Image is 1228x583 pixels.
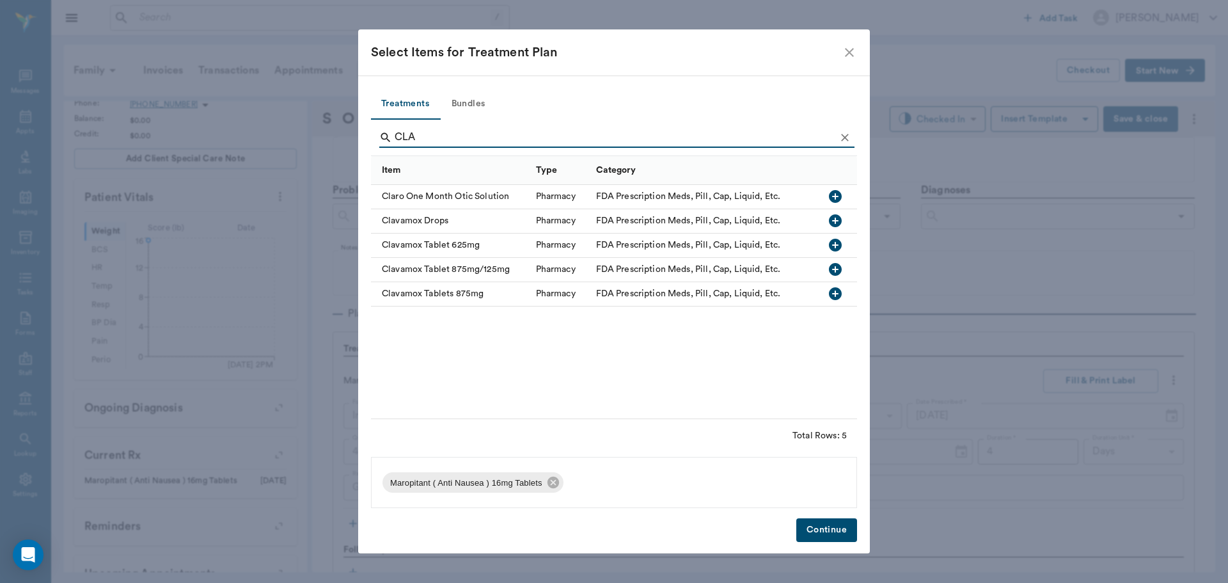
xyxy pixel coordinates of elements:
div: Pharmacy [536,239,576,252]
button: close [842,45,857,60]
div: Clavamox Drops [371,209,530,234]
div: Claro One Month Otic Solution [371,185,530,209]
div: FDA Prescription Meds, Pill, Cap, Liquid, Etc. [596,190,781,203]
div: Pharmacy [536,287,576,300]
div: FDA Prescription Meds, Pill, Cap, Liquid, Etc. [596,239,781,252]
div: Pharmacy [536,190,576,203]
div: Item [382,152,401,188]
button: Treatments [371,89,439,120]
div: Select Items for Treatment Plan [371,42,842,63]
button: Continue [796,518,857,542]
div: Search [379,127,854,150]
input: Find a treatment [395,127,835,148]
div: FDA Prescription Meds, Pill, Cap, Liquid, Etc. [596,263,781,276]
div: Clavamox Tablets 875mg [371,282,530,307]
span: Maropitant ( Anti Nausea ) 16mg Tablets [382,477,550,490]
div: FDA Prescription Meds, Pill, Cap, Liquid, Etc. [596,287,781,300]
div: Item [371,156,530,184]
div: Category [596,152,636,188]
div: Type [530,156,590,184]
div: Clavamox Tablet 875mg/125mg [371,258,530,282]
div: FDA Prescription Meds, Pill, Cap, Liquid, Etc. [596,214,781,227]
div: Open Intercom Messenger [13,539,43,570]
button: Clear [835,128,854,147]
div: Pharmacy [536,214,576,227]
div: Type [536,152,558,188]
div: Clavamox Tablet 625mg [371,234,530,258]
div: Pharmacy [536,263,576,276]
div: Maropitant ( Anti Nausea ) 16mg Tablets [382,472,563,493]
button: Bundles [439,89,497,120]
div: Total Rows: 5 [792,429,847,442]
div: Category [590,156,830,184]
